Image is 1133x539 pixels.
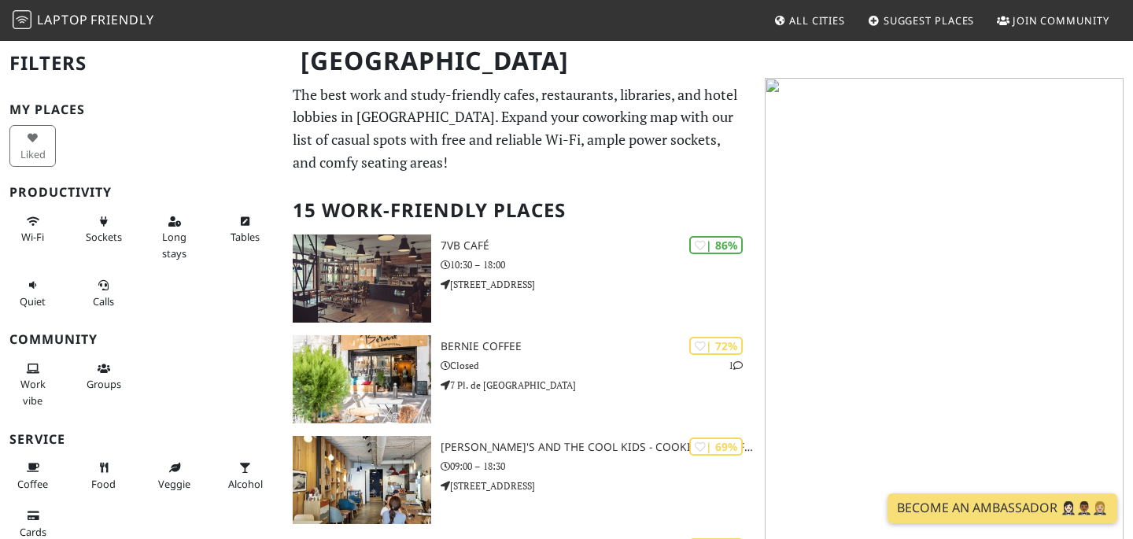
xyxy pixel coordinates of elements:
[20,525,46,539] span: Credit cards
[441,257,755,272] p: 10:30 – 18:00
[441,358,755,373] p: Closed
[991,6,1116,35] a: Join Community
[151,209,197,266] button: Long stays
[1013,13,1109,28] span: Join Community
[888,493,1117,523] a: Become an Ambassador 🤵🏻‍♀️🤵🏾‍♂️🤵🏼‍♀️
[689,437,743,456] div: | 69%
[37,11,88,28] span: Laptop
[441,239,755,253] h3: 7VB Café
[93,294,114,308] span: Video/audio calls
[222,209,268,250] button: Tables
[689,236,743,254] div: | 86%
[9,356,56,413] button: Work vibe
[884,13,975,28] span: Suggest Places
[293,186,746,234] h2: 15 Work-Friendly Places
[729,358,743,373] p: 1
[293,436,431,524] img: Emilie's and the cool kids - Cookies & Coffee shop
[283,335,755,423] a: Bernie Coffee | 72% 1 Bernie Coffee Closed 7 Pl. de [GEOGRAPHIC_DATA]
[293,83,746,174] p: The best work and study-friendly cafes, restaurants, libraries, and hotel lobbies in [GEOGRAPHIC_...
[293,335,431,423] img: Bernie Coffee
[80,455,127,497] button: Food
[9,102,274,117] h3: My Places
[9,455,56,497] button: Coffee
[441,478,755,493] p: [STREET_ADDRESS]
[441,441,755,454] h3: [PERSON_NAME]'s and the cool kids - Cookies & Coffee shop
[862,6,981,35] a: Suggest Places
[228,477,263,491] span: Alcohol
[9,209,56,250] button: Wi-Fi
[17,477,48,491] span: Coffee
[441,340,755,353] h3: Bernie Coffee
[151,455,197,497] button: Veggie
[9,432,274,447] h3: Service
[441,277,755,292] p: [STREET_ADDRESS]
[13,10,31,29] img: LaptopFriendly
[441,459,755,474] p: 09:00 – 18:30
[689,337,743,355] div: | 72%
[158,477,190,491] span: Veggie
[9,185,274,200] h3: Productivity
[9,332,274,347] h3: Community
[293,234,431,323] img: 7VB Café
[87,377,121,391] span: Group tables
[13,7,154,35] a: LaptopFriendly LaptopFriendly
[91,477,116,491] span: Food
[222,455,268,497] button: Alcohol
[162,230,186,260] span: Long stays
[288,39,752,83] h1: [GEOGRAPHIC_DATA]
[80,356,127,397] button: Groups
[86,230,122,244] span: Power sockets
[283,234,755,323] a: 7VB Café | 86% 7VB Café 10:30 – 18:00 [STREET_ADDRESS]
[90,11,153,28] span: Friendly
[20,377,46,407] span: People working
[20,294,46,308] span: Quiet
[789,13,845,28] span: All Cities
[9,39,274,87] h2: Filters
[283,436,755,524] a: Emilie's and the cool kids - Cookies & Coffee shop | 69% [PERSON_NAME]'s and the cool kids - Cook...
[80,272,127,314] button: Calls
[441,378,755,393] p: 7 Pl. de [GEOGRAPHIC_DATA]
[9,272,56,314] button: Quiet
[767,6,851,35] a: All Cities
[21,230,44,244] span: Stable Wi-Fi
[231,230,260,244] span: Work-friendly tables
[80,209,127,250] button: Sockets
